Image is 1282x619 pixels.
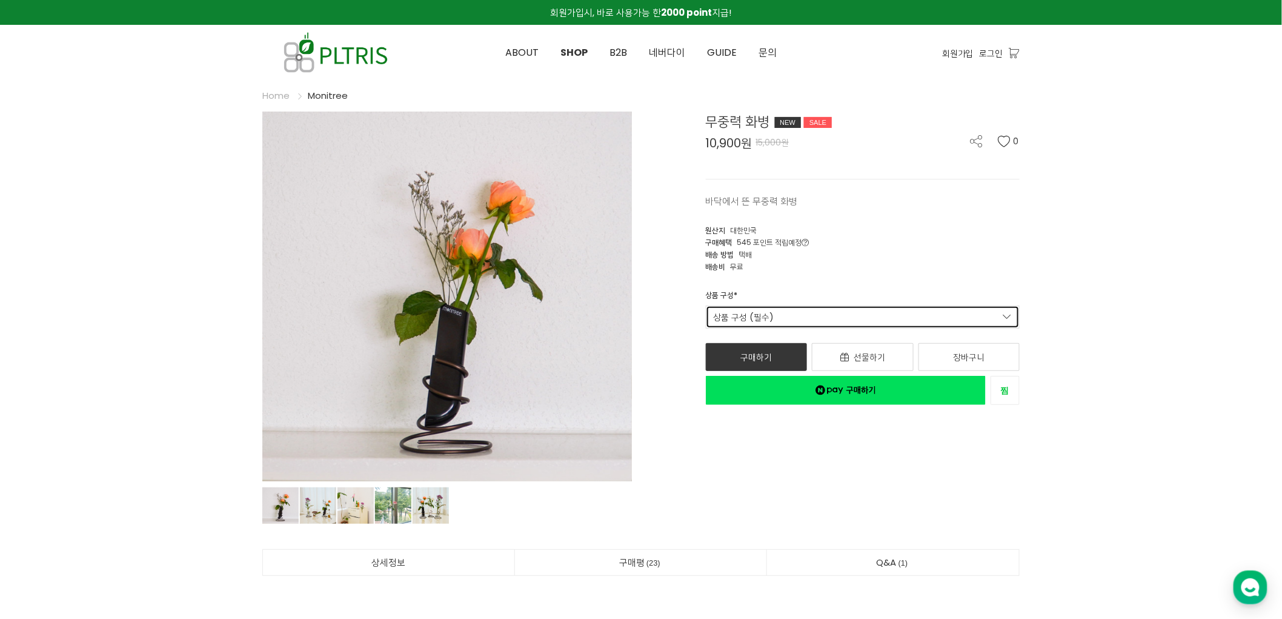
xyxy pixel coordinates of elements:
a: 선물하기 [812,343,914,371]
a: SHOP [550,25,599,80]
span: 원산지 [706,225,726,235]
a: B2B [599,25,638,80]
span: 회원가입시, 바로 사용가능 한 지급! [551,6,732,19]
span: 무료 [731,261,744,272]
a: ABOUT [494,25,550,80]
span: 문의 [759,45,777,59]
a: 홈 [4,384,80,415]
a: 로그인 [980,47,1003,60]
div: 상품 구성 [706,290,738,306]
a: 설정 [156,384,233,415]
span: B2B [609,45,627,59]
a: 상품 구성 (필수) [706,306,1020,329]
a: 상세정보 [263,550,514,575]
span: 네버다이 [649,45,685,59]
span: 23 [645,557,662,569]
span: 배송비 [706,261,726,272]
span: ABOUT [505,45,539,59]
a: 장바구니 [918,343,1020,371]
span: 545 포인트 적립예정 [737,237,809,247]
a: Monitree [308,89,348,102]
div: SALE [804,117,832,128]
a: 구매평23 [515,550,767,575]
a: 구매하기 [706,343,808,371]
span: 설정 [187,403,202,412]
a: 네버다이 [638,25,696,80]
button: 0 [998,136,1020,148]
a: Home [262,89,290,102]
div: NEW [775,117,802,128]
span: 배송 방법 [706,249,734,259]
span: 10,900원 [706,137,752,149]
a: 대화 [80,384,156,415]
a: GUIDE [696,25,748,80]
div: 무중력 화병 [706,112,1020,132]
span: 구매혜택 [706,237,732,247]
span: GUIDE [707,45,737,59]
span: SHOP [560,45,588,59]
span: 0 [1014,136,1020,148]
span: 대화 [111,403,125,413]
span: 1 [897,557,910,569]
span: 대한민국 [731,225,757,235]
a: 회원가입 [942,47,974,60]
span: 홈 [38,403,45,412]
p: 바닥에서 뜬 무중력 화병 [706,194,1020,209]
span: 택배 [739,249,752,259]
a: 문의 [748,25,788,80]
a: 새창 [706,376,986,405]
span: 15,000원 [756,136,789,149]
span: 선물하기 [854,351,885,363]
strong: 2000 point [662,6,712,19]
a: Q&A1 [767,550,1019,575]
a: 새창 [991,376,1020,405]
